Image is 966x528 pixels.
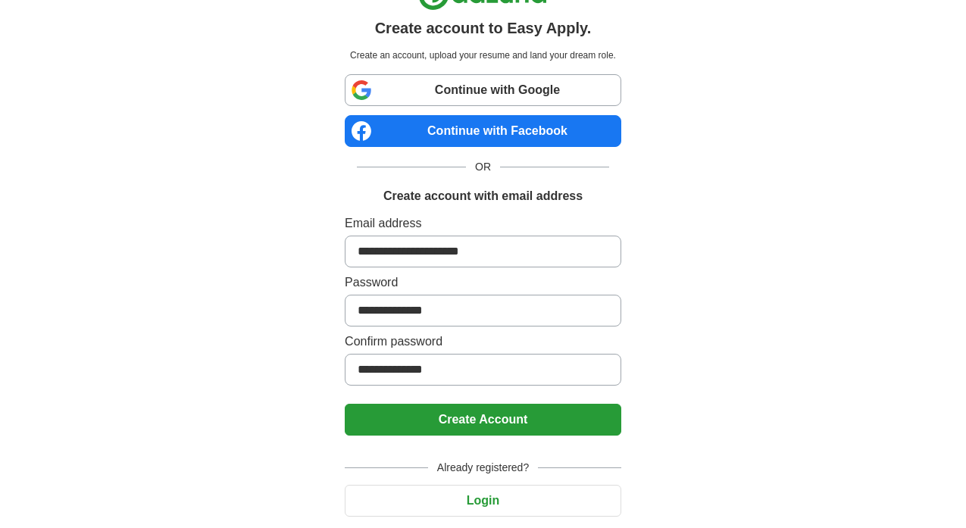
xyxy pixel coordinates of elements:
label: Email address [345,214,621,233]
button: Login [345,485,621,517]
p: Create an account, upload your resume and land your dream role. [348,48,618,62]
a: Login [345,494,621,507]
span: Already registered? [428,460,538,476]
label: Confirm password [345,333,621,351]
a: Continue with Facebook [345,115,621,147]
h1: Create account to Easy Apply. [375,17,592,39]
span: OR [466,159,500,175]
label: Password [345,273,621,292]
a: Continue with Google [345,74,621,106]
h1: Create account with email address [383,187,583,205]
button: Create Account [345,404,621,436]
